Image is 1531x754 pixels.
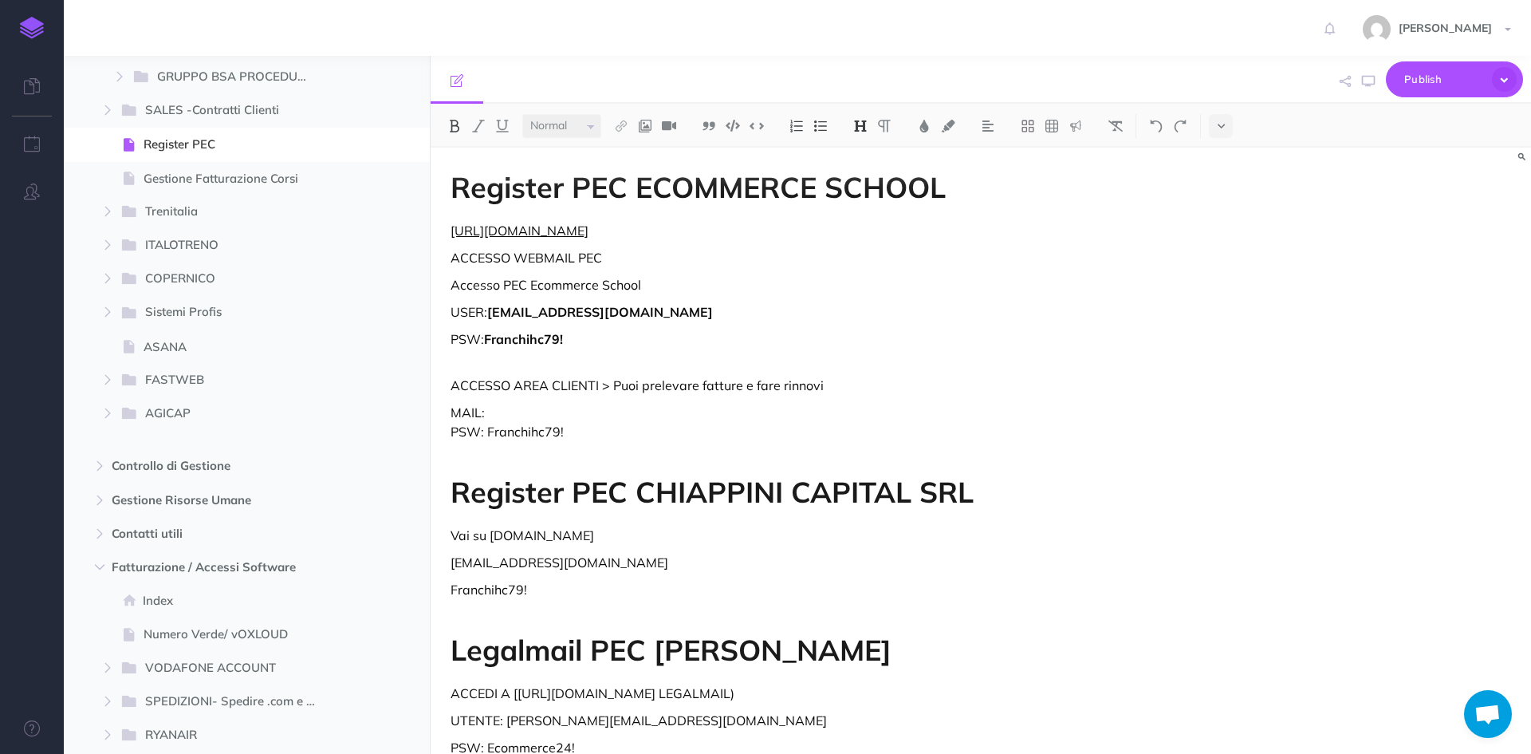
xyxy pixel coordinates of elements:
span: Sistemi Profis [145,302,310,323]
span: Fatturazione / Accessi Software [112,558,314,577]
img: Bold button [447,120,462,132]
span: Controllo di Gestione [112,456,314,476]
p: UTENTE: [PERSON_NAME][EMAIL_ADDRESS][DOMAIN_NAME] [451,711,1181,730]
span: Trenitalia [145,202,310,223]
span: Numero Verde/ vOXLOUD [144,625,334,644]
p: ACCEDI A [[URL][DOMAIN_NAME] LEGALMAIL) [451,684,1181,703]
span: RYANAIR [145,725,310,746]
strong: Register PEC CHIAPPINI CAPITAL SRL [451,474,974,510]
img: Code block button [726,120,740,132]
img: Clear styles button [1108,120,1123,132]
img: Paragraph button [877,120,891,132]
strong: Legalmail PEC [PERSON_NAME] [451,632,891,668]
img: Add image button [638,120,652,132]
img: Undo [1149,120,1163,132]
span: ITALOTRENO [145,235,310,256]
span: Contatti utili [112,524,314,543]
img: Inline code button [750,120,764,132]
span: [PERSON_NAME] [1391,21,1500,35]
p: Accesso PEC Ecommerce School [451,275,1181,294]
img: 773ddf364f97774a49de44848d81cdba.jpg [1363,15,1391,43]
a: Aprire la chat [1464,690,1512,738]
p: Vai su [DOMAIN_NAME] [451,526,1181,545]
span: Gestione Fatturazione Corsi [144,169,334,188]
span: Gestione Risorse Umane [112,491,314,510]
p: PSW: [451,330,1181,368]
p: USER: [451,302,1181,322]
span: COPERNICO [145,269,310,290]
strong: Register PEC ECOMMERCE SCHOOL [451,169,946,205]
span: GRUPPO BSA PROCEDURA [157,67,320,88]
strong: Franchihc79! [484,331,563,347]
p: ACCESSO AREA CLIENTI > Puoi prelevare fatture e fare rinnovi [451,376,1181,395]
img: Underline button [495,120,510,132]
span: FASTWEB [145,370,310,391]
a: [URL][DOMAIN_NAME] [451,223,588,239]
img: Blockquote button [702,120,716,132]
span: Index [143,591,334,610]
span: SPEDIZIONI- Spedire .com e UPS [145,692,336,713]
p: ACCESSO WEBMAIL PEC [451,248,1181,267]
span: VODAFONE ACCOUNT [145,658,310,679]
p: [EMAIL_ADDRESS][DOMAIN_NAME] [451,553,1181,572]
img: Add video button [662,120,676,132]
p: MAIL: PSW: Franchihc79! [451,403,1181,441]
strong: [EMAIL_ADDRESS][DOMAIN_NAME] [487,304,713,320]
span: ASANA [144,338,334,357]
img: Create table button [1045,120,1059,132]
img: Link button [614,120,628,132]
img: Text color button [917,120,931,132]
img: Callout dropdown menu button [1069,120,1083,132]
img: Alignment dropdown menu button [981,120,995,132]
span: SALES -Contratti Clienti [145,101,310,121]
img: Text background color button [941,120,955,132]
span: AGICAP [145,404,310,424]
img: logo-mark.svg [20,17,44,39]
span: Publish [1404,67,1484,92]
button: Publish [1386,61,1523,97]
img: Headings dropdown button [853,120,868,132]
img: Italic button [471,120,486,132]
img: Unordered list button [813,120,828,132]
span: Register PEC [144,135,334,154]
img: Ordered list button [789,120,804,132]
img: Redo [1173,120,1187,132]
p: Franchihc79! [451,580,1181,599]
